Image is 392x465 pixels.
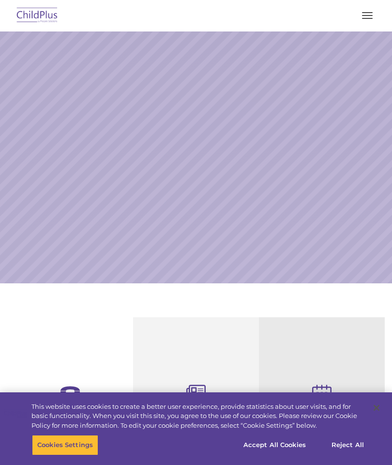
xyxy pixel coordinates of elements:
button: Reject All [317,435,378,455]
button: Accept All Cookies [238,435,311,455]
div: This website uses cookies to create a better user experience, provide statistics about user visit... [31,402,365,431]
button: Cookies Settings [32,435,98,455]
button: Close [366,397,387,418]
img: ChildPlus by Procare Solutions [15,4,60,27]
